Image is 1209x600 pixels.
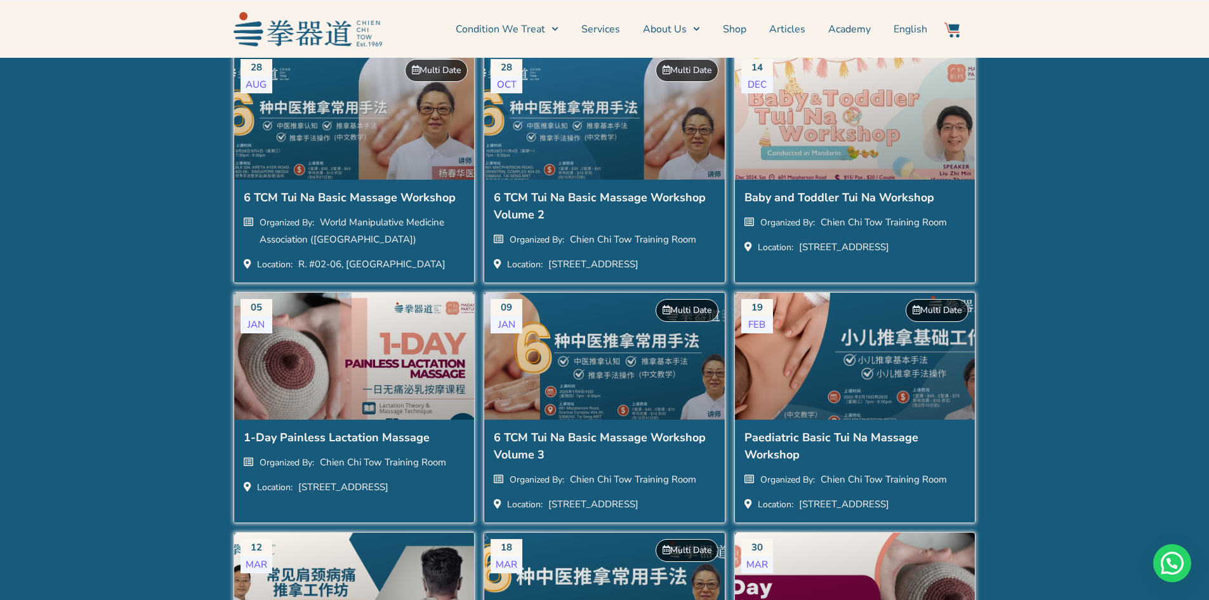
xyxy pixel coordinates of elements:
[244,429,465,496] a: 1-Day Painless Lactation Massage Organized By: Chien Chi Tow Training Room Location: [STREET_ADDR...
[548,258,638,270] h6: [STREET_ADDRESS]
[241,316,272,333] div: Jan
[491,59,522,76] div: 28
[491,316,522,333] div: Jan
[741,539,773,556] div: 30
[510,474,567,486] h5: Organized By:
[799,241,889,253] h6: [STREET_ADDRESS]
[405,59,468,82] div: Multi Date
[494,429,715,467] h2: 6 TCM Tui Na Basic Massage Workshop Volume 3
[494,189,715,227] h2: 6 TCM Tui Na Basic Massage Workshop Volume 2
[769,13,805,45] a: Articles
[744,429,966,513] a: Paediatric Basic Tui Na Massage Workshop Organized By: Chien Chi Tow Training Room Location: [STR...
[821,216,947,229] h6: Chien Chi Tow Training Room
[491,299,522,316] div: 09
[244,429,465,450] h2: 1-Day Painless Lactation Massage
[241,59,272,76] div: 28
[241,299,272,316] div: 05
[741,316,773,333] div: Feb
[741,76,773,93] div: Dec
[1153,544,1191,582] div: Need help? WhatsApp contact
[821,473,947,486] h6: Chien Chi Tow Training Room
[656,299,718,322] div: Multi Date
[741,556,773,573] div: Mar
[744,189,966,210] h2: Baby and Toddler Tui Na Workshop
[643,13,700,45] a: About Us
[260,457,317,469] h5: Organized By:
[241,76,272,93] div: Aug
[570,233,696,246] h6: Chien Chi Tow Training Room
[244,189,465,273] a: 6 TCM Tui Na Basic Massage Workshop Organized By: World Manipulative Medicine Association ([GEOGR...
[507,498,546,510] h5: Location:
[507,258,546,270] h5: Location:
[656,539,718,562] div: Multi Date
[744,189,966,256] a: Baby and Toddler Tui Na Workshop Organized By: Chien Chi Tow Training Room Location: [STREET_ADDR...
[741,299,773,316] div: 19
[894,13,927,45] a: Switch to English
[799,498,889,510] h6: [STREET_ADDRESS]
[758,241,796,253] h5: Location:
[944,22,960,37] img: Website Icon-03
[906,299,968,322] div: Multi Date
[456,13,558,45] a: Condition We Treat
[494,429,715,513] a: 6 TCM Tui Na Basic Massage Workshop Volume 3 Organized By: Chien Chi Tow Training Room Location: ...
[510,234,567,246] h5: Organized By:
[260,216,444,246] h6: World Manipulative Medicine Association ([GEOGRAPHIC_DATA])
[298,258,446,270] h6: R. #02-06, [GEOGRAPHIC_DATA]
[257,481,296,493] h5: Location:
[491,539,522,556] div: 18
[723,13,746,45] a: Shop
[570,473,696,486] h6: Chien Chi Tow Training Room
[494,189,715,273] a: 6 TCM Tui Na Basic Massage Workshop Volume 2 Organized By: Chien Chi Tow Training Room Location: ...
[656,59,718,82] div: Multi Date
[491,76,522,93] div: Oct
[257,258,296,270] h5: Location:
[760,474,818,486] h5: Organized By:
[260,217,317,229] h5: Organized By:
[244,189,465,210] h2: 6 TCM Tui Na Basic Massage Workshop
[241,539,272,556] div: 12
[320,456,446,469] h6: Chien Chi Tow Training Room
[744,429,966,467] h2: Paediatric Basic Tui Na Massage Workshop
[741,59,773,76] div: 14
[241,556,272,573] div: Mar
[491,556,522,573] div: Mar
[828,13,871,45] a: Academy
[894,22,927,37] span: English
[758,498,796,510] h5: Location:
[298,481,388,493] h6: [STREET_ADDRESS]
[760,217,818,229] h5: Organized By:
[548,498,638,510] h6: [STREET_ADDRESS]
[388,13,928,45] nav: Menu
[581,13,620,45] a: Services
